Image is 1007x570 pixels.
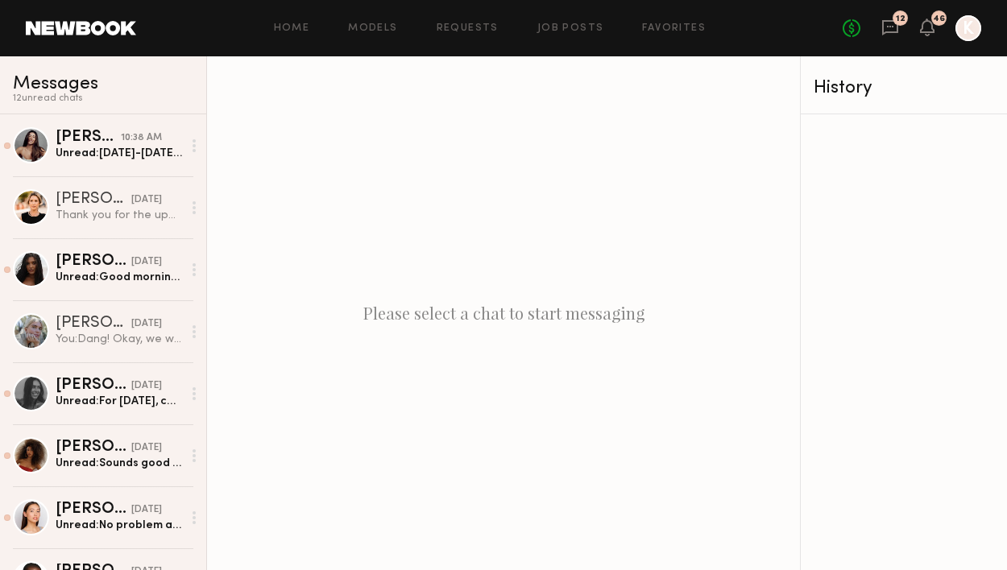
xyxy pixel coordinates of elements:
div: Unread: For [DATE], correct? Yes I am! [56,394,182,409]
a: Favorites [642,23,706,34]
a: Requests [437,23,499,34]
div: [DATE] [131,316,162,332]
a: 12 [881,19,899,39]
div: [DATE] [131,378,162,394]
a: Home [274,23,310,34]
a: Job Posts [537,23,604,34]
div: History [814,79,994,97]
div: [DATE] [131,502,162,518]
div: 12 [896,14,905,23]
div: Unread: Good morning, is this shoot still taking place? [56,270,182,285]
a: Models [348,23,397,34]
div: 10:38 AM [121,130,162,146]
div: [DATE] [131,192,162,208]
div: You: Dang! Okay, we will work on replacing you. Thanks for letting us know. [56,332,182,347]
div: 46 [933,14,945,23]
div: [PERSON_NAME] [56,440,131,456]
div: [PERSON_NAME] [56,130,121,146]
span: Messages [13,75,98,93]
div: [PERSON_NAME] [56,378,131,394]
div: Unread: No problem at all, thank you so much! [56,518,182,533]
div: [DATE] [131,254,162,270]
div: Thank you for the update! I appreciate it! [56,208,182,223]
div: Please select a chat to start messaging [207,56,800,570]
div: [PERSON_NAME] [56,192,131,208]
div: [DATE] [131,440,162,456]
div: [PERSON_NAME] [56,254,131,270]
a: K [955,15,981,41]
div: [PERSON_NAME] [56,502,131,518]
div: Unread: Sounds good thanks [56,456,182,471]
div: [PERSON_NAME] [56,316,131,332]
div: Unread: [DATE]-[DATE] works for me! The other dates I will be away [56,146,182,161]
